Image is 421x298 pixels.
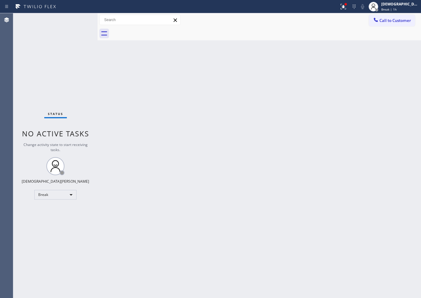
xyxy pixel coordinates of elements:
span: Break | 1h [381,7,397,11]
div: [DEMOGRAPHIC_DATA][PERSON_NAME] [381,2,419,7]
input: Search [100,15,180,25]
div: [DEMOGRAPHIC_DATA][PERSON_NAME] [22,179,89,184]
button: Mute [358,2,367,11]
span: Status [48,112,63,116]
div: Break [34,190,76,200]
span: Change activity state to start receiving tasks. [23,142,88,152]
span: Call to Customer [379,18,411,23]
button: Call to Customer [369,15,415,26]
span: No active tasks [22,129,89,138]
